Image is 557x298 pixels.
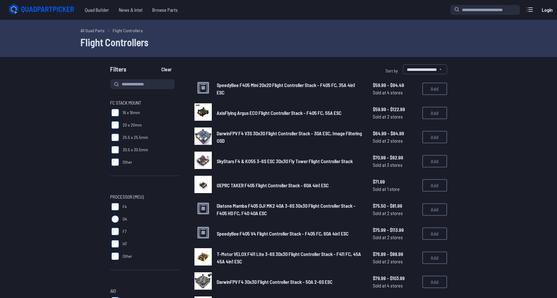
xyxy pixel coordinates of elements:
span: Sold at 2 stores [373,137,417,145]
button: Add [422,155,447,167]
button: Add [422,179,447,192]
a: image [194,272,212,292]
img: image [194,152,212,169]
a: Flight Controllers [113,27,143,34]
button: Add [422,227,447,240]
span: Sold at 3 stores [373,161,417,169]
span: $75.99 - $113.99 [373,226,417,234]
img: image [194,127,212,145]
button: Add [422,107,447,119]
h1: Flight Controllers [81,35,477,50]
span: F4 [123,204,127,210]
img: image [194,248,212,266]
input: 20 x 20mm [111,121,119,129]
input: 30.5 x 30.5mm [111,146,119,153]
a: T-Motor VELOX F411 Lite 3-6S 30x30 Flight Controller Stack - F411 FC, 45A 45A 4in1 ESC [217,250,363,265]
span: G4 [123,216,127,222]
span: SpeedyBee F405 V4 Flight Controller Stack - F405 FC, 60A 4in1 ESC [217,231,349,236]
a: image [194,127,212,147]
span: SpeedyBee F405 Mini 20x20 Flight Controller Stack - F405 FC, 35A 4in1 ESC [217,82,355,95]
span: Filters [110,64,126,77]
button: Add [422,131,447,143]
span: Diatone Mamba F405 DJI MK2 40A 3-6S 30x30 Flight Controller Stack - F405 HD FC, F40 40A ESC [217,203,355,216]
input: Other [111,158,119,166]
span: 25.5 x 25.5mm [123,134,148,140]
a: SpeedyBee F405 Mini 20x20 Flight Controller Stack - F405 FC, 35A 4in1 ESC [217,81,363,96]
span: $75.50 - $81.99 [373,202,417,209]
button: Add [422,83,447,95]
span: Sort by [385,68,398,73]
img: image [194,176,212,193]
span: GEPRC TAKER F405 Flight Controller Stack - 60A 4in1 ESC [217,182,329,188]
span: 20 x 20mm [123,122,142,128]
input: H7 [111,240,119,248]
a: image [194,103,212,123]
a: image [194,152,212,171]
span: Sold at 2 stores [373,258,417,265]
input: 16 x 16mm [111,109,119,116]
span: H7 [123,241,127,247]
img: image [194,103,212,121]
span: Sold at 4 stores [373,282,417,289]
span: DarwinFPV F4 V3S 30x30 Flight Controller Stack - 30A ESC, Image Filtering OSD [217,130,362,144]
a: DarwinFPV F4 30x30 Flight Controller Stack - 50A 2-6S ESC [217,278,363,286]
span: 16 x 16mm [123,110,140,116]
span: 30.5 x 30.5mm [123,147,148,153]
a: Login [540,4,555,16]
a: AxisFlying Argus ECO Flight Controller Stack - F405 FC, 55A ESC [217,109,363,117]
a: image [194,248,212,267]
span: $76.89 - $88.99 [373,250,417,258]
span: Sold at 4 stores [373,89,417,96]
input: 25.5 x 25.5mm [111,134,119,141]
span: Other [123,159,132,165]
span: Sold at 1 store [373,185,417,193]
a: Diatone Mamba F405 DJI MK2 40A 3-6S 30x30 Flight Controller Stack - F405 HD FC, F40 40A ESC [217,202,363,217]
span: Sold at 2 stores [373,234,417,241]
span: FC Stack Mount [110,99,141,106]
input: Other [111,253,119,260]
a: Quad Builder [80,4,114,16]
a: Browse Parts [147,4,183,16]
input: G4 [111,215,119,223]
a: All Quad Parts [81,27,105,34]
img: image [194,272,212,290]
span: $59.99 - $122.99 [373,106,417,113]
span: Sold at 2 stores [373,209,417,217]
span: DarwinFPV F4 30x30 Flight Controller Stack - 50A 2-6S ESC [217,279,333,285]
span: Other [123,253,132,259]
span: $64.99 - $84.99 [373,130,417,137]
span: Processor (MCU) [110,193,144,201]
span: Sold at 2 stores [373,113,417,120]
span: $71.99 [373,178,417,185]
span: AIO [110,287,116,295]
button: Add [422,276,447,288]
input: F7 [111,228,119,235]
select: Sort by [403,64,447,74]
button: Add [422,203,447,216]
a: image [194,176,212,195]
span: F7 [123,228,127,235]
span: $70.99 - $92.99 [373,154,417,161]
a: DarwinFPV F4 V3S 30x30 Flight Controller Stack - 30A ESC, Image Filtering OSD [217,130,363,145]
span: $59.99 - $94.49 [373,81,417,89]
input: F4 [111,203,119,210]
span: $79.99 - $103.99 [373,274,417,282]
a: News & Intel [114,4,147,16]
button: Add [422,252,447,264]
a: SkyStars F4 & KO55 3-6S ESC 30x30 Fly Tower Flight Controller Stack [217,158,363,165]
span: T-Motor VELOX F411 Lite 3-6S 30x30 Flight Controller Stack - F411 FC, 45A 45A 4in1 ESC [217,251,361,264]
a: GEPRC TAKER F405 Flight Controller Stack - 60A 4in1 ESC [217,182,363,189]
span: AxisFlying Argus ECO Flight Controller Stack - F405 FC, 55A ESC [217,110,342,116]
span: SkyStars F4 & KO55 3-6S ESC 30x30 Fly Tower Flight Controller Stack [217,158,353,164]
button: Clear [156,64,177,74]
a: SpeedyBee F405 V4 Flight Controller Stack - F405 FC, 60A 4in1 ESC [217,230,363,237]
